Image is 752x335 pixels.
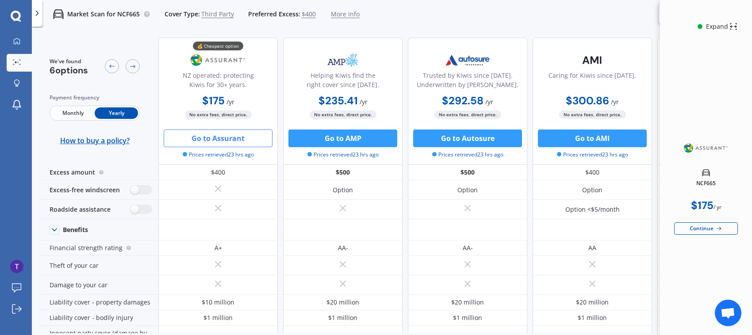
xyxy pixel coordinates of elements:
span: Cover Type: [165,10,200,19]
div: $10 million [202,298,234,307]
div: Liability cover - property damages [39,295,158,310]
div: AA- [463,244,473,252]
div: Continue [674,222,738,235]
div: $400 [533,165,652,180]
span: We've found [50,57,88,65]
div: Excess amount [39,165,158,180]
div: AA- [338,244,348,252]
div: A+ [215,244,222,252]
img: AMI-text-1.webp [563,49,622,71]
div: $1 million [578,313,607,322]
div: Roadside assistance [39,200,158,219]
span: Prices retrieved 23 hrs ago [183,151,254,159]
div: Option [457,186,478,194]
img: ACg8ocKiSSdGQhU2gwA4xeaK4x5O0C1hdwqXu1Zig_ThE2Z43GHQ-Q=s96-c [10,260,23,273]
span: More info [331,10,360,19]
span: No extra fees, direct price. [434,110,501,119]
div: $1 million [453,313,482,322]
div: $1 million [328,313,357,322]
div: Damage to your car [39,275,158,295]
span: / yr [226,98,234,106]
button: Go to AMP [288,129,397,147]
b: $235.41 [318,94,358,107]
div: $20 million [451,298,484,307]
div: Caring for Kiwis since [DATE]. [549,71,636,93]
span: How to buy a policy? [60,136,130,145]
div: $175 [691,199,714,212]
button: Go to Assurant [164,129,272,147]
div: 💰 Cheapest option [193,42,243,50]
span: Yearly [95,107,138,119]
div: Financial strength rating [39,240,158,256]
div: AA [588,244,596,252]
b: $292.58 [442,94,483,107]
div: $20 million [576,298,609,307]
div: Expand [705,22,729,31]
div: Option <$5/month [565,205,620,214]
span: 6 options [50,65,88,76]
span: Third Party [201,10,234,19]
img: Assurant.png [683,139,729,157]
div: Benefits [63,226,88,234]
div: Excess-free windscreen [39,180,158,200]
span: Prices retrieved 23 hrs ago [432,151,503,159]
img: car.f15378c7a67c060ca3f3.svg [696,169,716,176]
div: $500 [408,165,527,180]
div: Option [333,186,353,194]
div: $500 [283,165,403,180]
div: Liability cover - bodily injury [39,310,158,326]
span: $400 [302,10,316,19]
span: No extra fees, direct price. [559,110,626,119]
button: Go to AMI [538,129,647,147]
span: Monthly [51,107,95,119]
div: $400 [158,165,278,180]
span: / yr [611,98,619,106]
div: Theft of your car [39,256,158,275]
span: / yr [360,98,368,106]
div: / yr [714,199,721,212]
span: No extra fees, direct price. [310,110,376,119]
button: Go to Autosure [413,129,522,147]
img: car.f15378c7a67c060ca3f3.svg [53,9,64,19]
span: / yr [485,98,493,106]
div: NZ operated; protecting Kiwis for 30+ years. [166,71,270,93]
div: Payment frequency [50,93,140,102]
b: $175 [202,94,225,107]
span: No extra fees, direct price. [185,110,252,119]
div: Trusted by Kiwis since [DATE]. Underwritten by [PERSON_NAME]. [415,71,520,93]
div: NCF665 [696,178,716,189]
div: Open chat [715,300,741,326]
div: Helping Kiwis find the right cover since [DATE]. [291,71,395,93]
div: Option [582,186,602,194]
span: Preferred Excess: [248,10,300,19]
div: $20 million [326,298,359,307]
img: Autosure.webp [438,49,497,71]
p: Market Scan for NCF665 [67,10,140,19]
img: Assurant.png [189,49,247,71]
div: $1 million [203,313,233,322]
span: Prices retrieved 23 hrs ago [557,151,628,159]
img: AMP.webp [314,49,372,71]
b: $300.86 [566,94,609,107]
span: Prices retrieved 23 hrs ago [307,151,379,159]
